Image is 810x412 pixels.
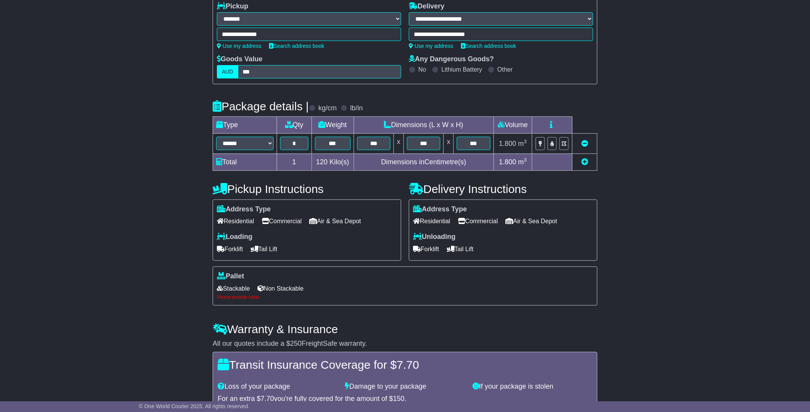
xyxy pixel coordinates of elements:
[354,117,494,134] td: Dimensions (L x W x H)
[217,43,261,49] a: Use my address
[316,158,328,166] span: 120
[447,243,474,255] span: Tail Lift
[217,243,243,255] span: Forklift
[257,283,303,294] span: Non Stackable
[277,117,312,134] td: Qty
[524,139,527,144] sup: 3
[213,323,597,335] h4: Warranty & Insurance
[581,140,588,147] a: Remove this item
[217,294,593,300] div: Please provide value
[497,66,513,73] label: Other
[217,205,271,214] label: Address Type
[213,154,277,170] td: Total
[217,65,238,78] label: AUD
[394,134,404,154] td: x
[518,140,527,147] span: m
[413,243,439,255] span: Forklift
[318,104,337,113] label: kg/cm
[310,215,361,227] span: Air & Sea Depot
[397,358,419,371] span: 7.70
[251,243,277,255] span: Tail Lift
[499,140,516,147] span: 1.800
[213,340,597,348] div: All our quotes include a $ FreightSafe warranty.
[139,403,249,409] span: © One World Courier 2025. All rights reserved.
[217,233,253,241] label: Loading
[290,340,302,347] span: 250
[214,383,341,391] div: Loss of your package
[409,55,494,64] label: Any Dangerous Goods?
[499,158,516,166] span: 1.800
[409,43,453,49] a: Use my address
[518,158,527,166] span: m
[413,215,450,227] span: Residential
[218,395,592,403] div: For an extra $ you're fully covered for the amount of $ .
[350,104,363,113] label: lb/in
[581,158,588,166] a: Add new item
[413,233,456,241] label: Unloading
[217,215,254,227] span: Residential
[444,134,454,154] td: x
[217,55,262,64] label: Goods Value
[217,2,248,11] label: Pickup
[217,272,244,281] label: Pallet
[277,154,312,170] td: 1
[413,205,467,214] label: Address Type
[393,395,405,402] span: 150
[494,117,532,134] td: Volume
[409,2,444,11] label: Delivery
[262,215,302,227] span: Commercial
[409,183,597,195] h4: Delivery Instructions
[217,283,250,294] span: Stackable
[218,358,592,371] h4: Transit Insurance Coverage for $
[461,43,516,49] a: Search address book
[269,43,324,49] a: Search address book
[312,154,354,170] td: Kilo(s)
[524,157,527,163] sup: 3
[213,100,309,113] h4: Package details |
[341,383,469,391] div: Damage to your package
[441,66,482,73] label: Lithium Battery
[469,383,596,391] div: If your package is stolen
[213,117,277,134] td: Type
[213,183,401,195] h4: Pickup Instructions
[506,215,557,227] span: Air & Sea Depot
[354,154,494,170] td: Dimensions in Centimetre(s)
[261,395,274,402] span: 7.70
[458,215,498,227] span: Commercial
[312,117,354,134] td: Weight
[418,66,426,73] label: No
